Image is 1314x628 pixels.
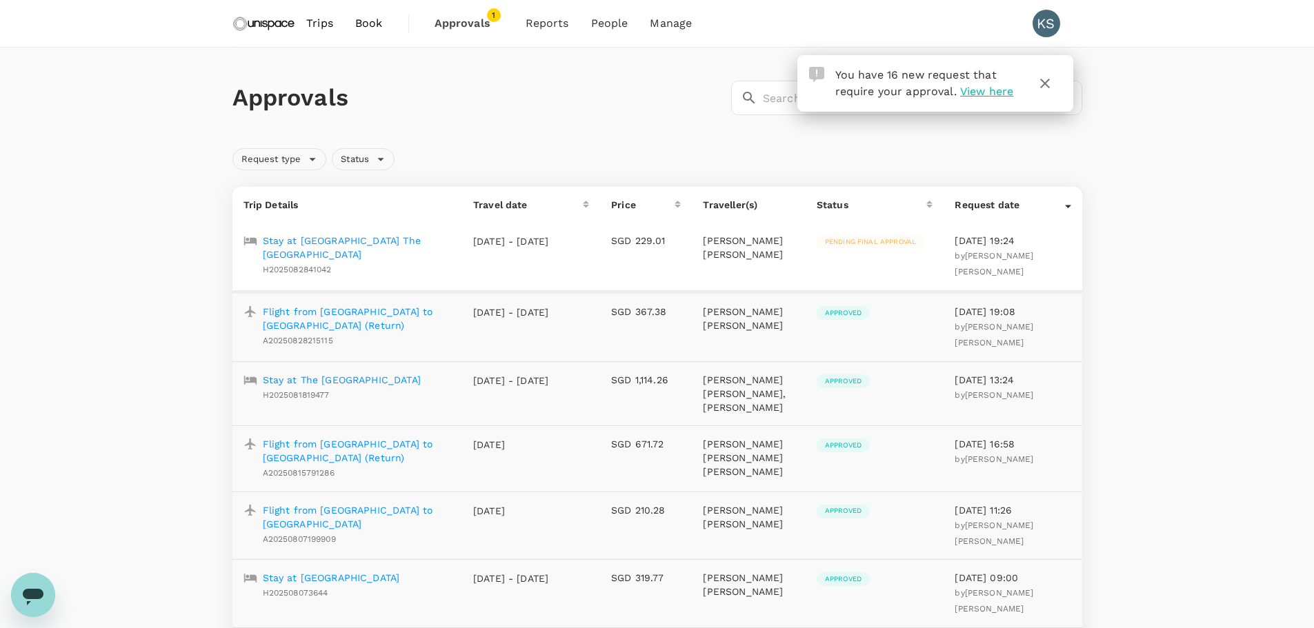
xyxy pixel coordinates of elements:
span: [PERSON_NAME] [PERSON_NAME] [955,251,1033,276]
img: Unispace [232,8,296,39]
span: [PERSON_NAME] [965,390,1034,400]
p: [DATE] 16:58 [955,437,1071,451]
span: by [955,390,1033,400]
p: Trip Details [243,198,452,212]
span: Reports [526,15,569,32]
span: Request type [233,153,310,166]
span: Approved [817,574,870,584]
p: SGD 229.01 [611,234,681,247]
span: People [591,15,628,32]
div: Request date [955,198,1064,212]
p: [PERSON_NAME] [PERSON_NAME] [703,571,794,598]
a: Flight from [GEOGRAPHIC_DATA] to [GEOGRAPHIC_DATA] (Return) [263,305,452,332]
span: Approved [817,440,870,450]
p: [DATE] [473,504,549,518]
span: A20250807199909 [263,534,336,544]
span: Pending final approval [817,237,924,247]
a: Stay at [GEOGRAPHIC_DATA] The [GEOGRAPHIC_DATA] [263,234,452,261]
span: Manage [650,15,692,32]
p: [DATE] 19:08 [955,305,1071,318]
span: View here [960,85,1013,98]
p: [DATE] - [DATE] [473,374,549,387]
p: SGD 367.38 [611,305,681,318]
h1: Approvals [232,83,726,112]
a: Flight from [GEOGRAPHIC_DATA] to [GEOGRAPHIC_DATA] [263,503,452,531]
span: 1 [487,8,501,22]
span: Approved [817,308,870,318]
iframe: Button to launch messaging window [11,573,55,617]
span: [PERSON_NAME] [PERSON_NAME] [955,520,1033,546]
span: by [955,588,1033,614]
span: Approvals [435,15,504,32]
span: H2025081819477 [263,390,330,400]
p: SGD 319.77 [611,571,681,585]
p: [DATE] 13:24 [955,373,1071,387]
span: Approved [817,376,870,386]
span: [PERSON_NAME] [965,454,1034,464]
img: Approval Request [809,67,824,82]
a: Stay at [GEOGRAPHIC_DATA] [263,571,400,585]
p: [PERSON_NAME] [PERSON_NAME], [PERSON_NAME] [703,373,794,414]
span: Book [355,15,383,32]
p: [DATE] - [DATE] [473,571,549,585]
div: Request type [232,148,327,170]
span: Status [332,153,377,166]
a: Stay at The [GEOGRAPHIC_DATA] [263,373,421,387]
span: Approved [817,506,870,516]
span: A20250815791286 [263,468,335,478]
span: [PERSON_NAME] [PERSON_NAME] [955,322,1033,347]
span: by [955,251,1033,276]
p: Traveller(s) [703,198,794,212]
p: SGD 1,114.26 [611,373,681,387]
p: SGD 671.72 [611,437,681,451]
div: Price [611,198,675,212]
p: [DATE] 19:24 [955,234,1071,247]
p: [DATE] - [DATE] [473,305,549,319]
span: H2025082841042 [263,265,332,274]
p: [DATE] - [DATE] [473,234,549,248]
span: H202508073644 [263,588,328,598]
span: by [955,322,1033,347]
div: Travel date [473,198,583,212]
p: [DATE] 09:00 [955,571,1071,585]
p: [PERSON_NAME] [PERSON_NAME] [703,234,794,261]
p: [DATE] 11:26 [955,503,1071,517]
span: by [955,520,1033,546]
p: [PERSON_NAME] [PERSON_NAME] [703,503,794,531]
div: KS [1033,10,1060,37]
p: [PERSON_NAME] [PERSON_NAME] [703,305,794,332]
p: [PERSON_NAME] [PERSON_NAME] [PERSON_NAME] [703,437,794,478]
input: Search by travellers, trips, or destination [763,81,1082,115]
div: Status [817,198,927,212]
p: [DATE] [473,438,549,452]
span: by [955,454,1033,464]
span: You have 16 new request that require your approval. [835,68,997,98]
div: Status [332,148,395,170]
span: [PERSON_NAME] [PERSON_NAME] [955,588,1033,614]
p: SGD 210.28 [611,503,681,517]
span: Trips [306,15,333,32]
span: A20250828215115 [263,336,333,345]
a: Flight from [GEOGRAPHIC_DATA] to [GEOGRAPHIC_DATA] (Return) [263,437,452,465]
